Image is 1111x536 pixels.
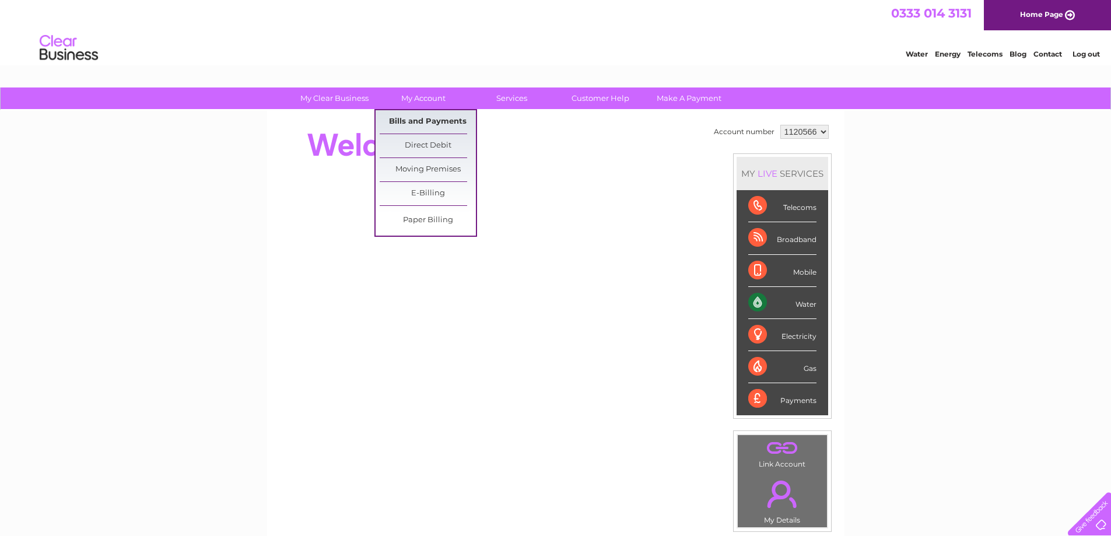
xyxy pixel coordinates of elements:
[935,50,961,58] a: Energy
[748,190,816,222] div: Telecoms
[380,110,476,134] a: Bills and Payments
[748,222,816,254] div: Broadband
[380,209,476,232] a: Paper Billing
[552,87,649,109] a: Customer Help
[755,168,780,179] div: LIVE
[1010,50,1026,58] a: Blog
[748,383,816,415] div: Payments
[741,474,824,514] a: .
[748,287,816,319] div: Water
[737,471,828,528] td: My Details
[906,50,928,58] a: Water
[748,351,816,383] div: Gas
[968,50,1003,58] a: Telecoms
[891,6,972,20] a: 0333 014 3131
[737,435,828,471] td: Link Account
[748,255,816,287] div: Mobile
[737,157,828,190] div: MY SERVICES
[39,30,99,66] img: logo.png
[380,158,476,181] a: Moving Premises
[748,319,816,351] div: Electricity
[711,122,777,142] td: Account number
[281,6,832,57] div: Clear Business is a trading name of Verastar Limited (registered in [GEOGRAPHIC_DATA] No. 3667643...
[1073,50,1100,58] a: Log out
[380,182,476,205] a: E-Billing
[286,87,383,109] a: My Clear Business
[375,87,471,109] a: My Account
[641,87,737,109] a: Make A Payment
[380,134,476,157] a: Direct Debit
[1033,50,1062,58] a: Contact
[464,87,560,109] a: Services
[741,438,824,458] a: .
